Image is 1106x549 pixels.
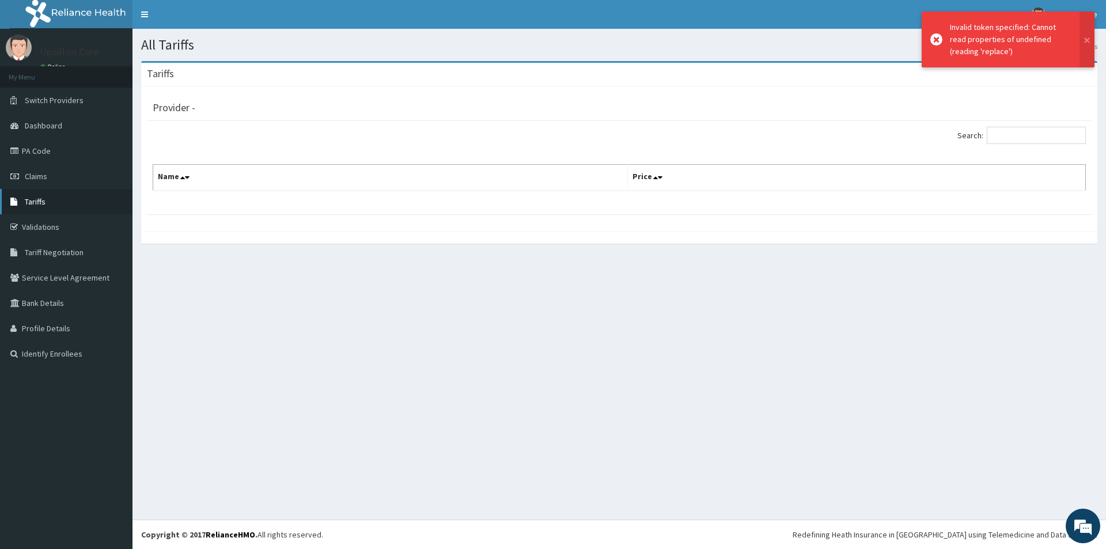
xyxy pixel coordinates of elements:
[793,529,1097,540] div: Redefining Heath Insurance in [GEOGRAPHIC_DATA] using Telemedicine and Data Science!
[40,63,68,71] a: Online
[25,247,84,258] span: Tariff Negotiation
[153,165,628,191] th: Name
[40,47,99,57] p: Upsillon Care
[25,196,46,207] span: Tariffs
[987,127,1086,144] input: Search:
[950,21,1069,58] div: Invalid token specified: Cannot read properties of undefined (reading 'replace')
[25,120,62,131] span: Dashboard
[1031,7,1046,22] img: User Image
[957,127,1086,144] label: Search:
[6,35,32,60] img: User Image
[141,529,257,540] strong: Copyright © 2017 .
[25,95,84,105] span: Switch Providers
[147,69,174,79] h3: Tariffs
[132,520,1106,549] footer: All rights reserved.
[25,171,47,181] span: Claims
[141,37,1097,52] h1: All Tariffs
[628,165,1086,191] th: Price
[206,529,255,540] a: RelianceHMO
[153,103,195,113] h3: Provider -
[1052,9,1097,20] span: Upsillon Care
